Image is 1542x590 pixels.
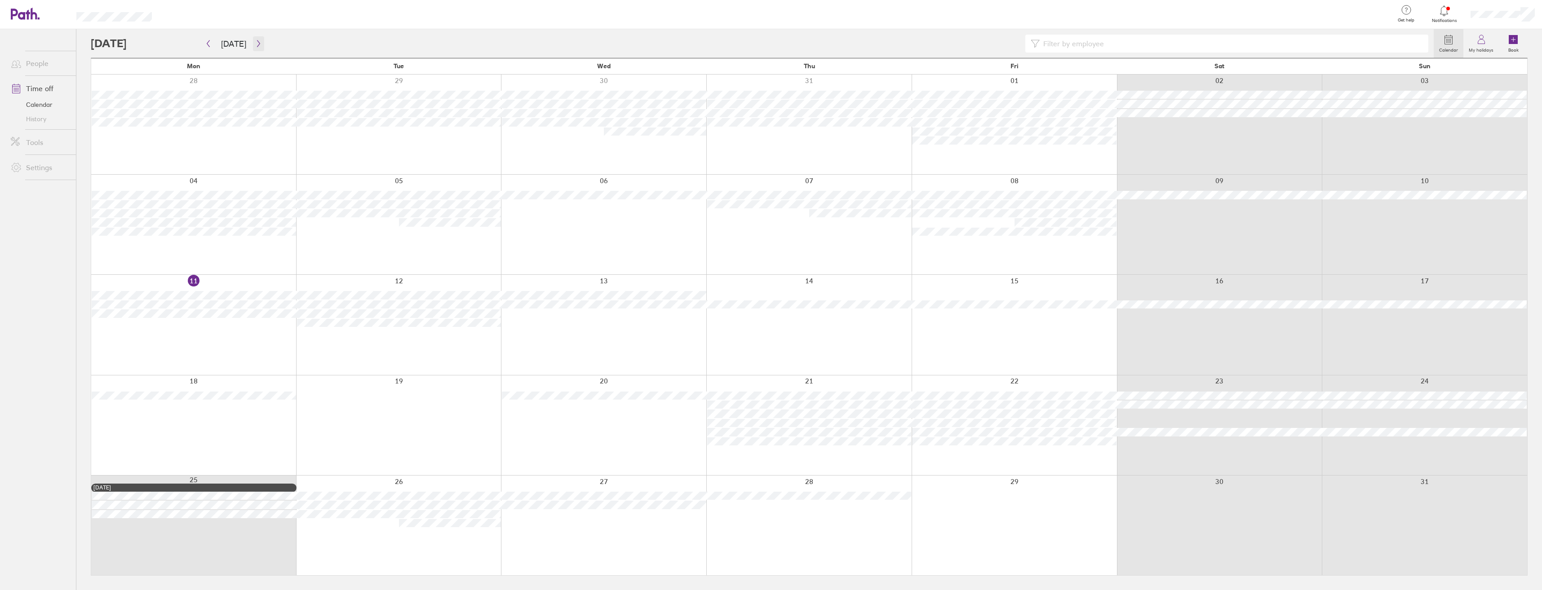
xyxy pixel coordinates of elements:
[1430,18,1459,23] span: Notifications
[1040,35,1423,52] input: Filter by employee
[394,62,404,70] span: Tue
[4,159,76,176] a: Settings
[1434,45,1463,53] label: Calendar
[1391,18,1421,23] span: Get help
[1463,45,1499,53] label: My holidays
[1463,29,1499,58] a: My holidays
[4,97,76,112] a: Calendar
[4,79,76,97] a: Time off
[1499,29,1528,58] a: Book
[597,62,611,70] span: Wed
[187,62,200,70] span: Mon
[1214,62,1224,70] span: Sat
[214,36,253,51] button: [DATE]
[1434,29,1463,58] a: Calendar
[804,62,815,70] span: Thu
[1430,4,1459,23] a: Notifications
[1503,45,1524,53] label: Book
[93,484,294,491] div: [DATE]
[4,54,76,72] a: People
[4,112,76,126] a: History
[1419,62,1431,70] span: Sun
[1010,62,1019,70] span: Fri
[4,133,76,151] a: Tools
